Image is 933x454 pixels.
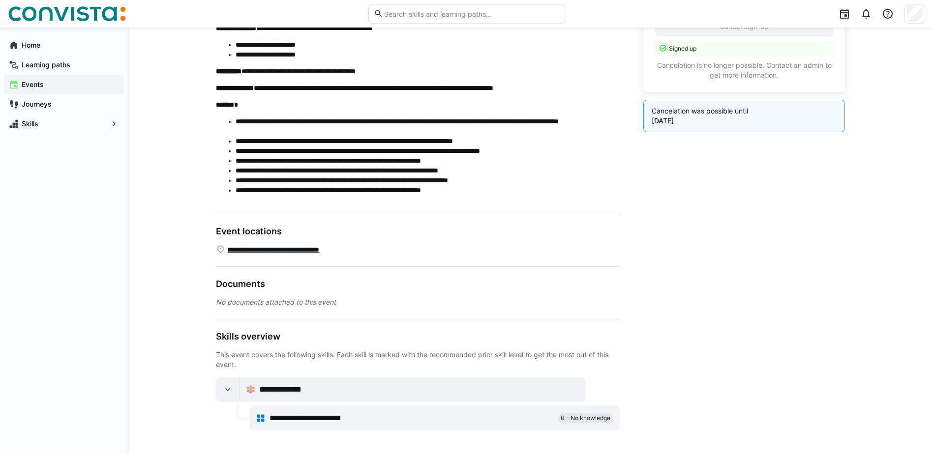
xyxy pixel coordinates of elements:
[383,9,559,18] input: Search skills and learning paths…
[655,60,834,80] p: Cancelation is no longer possible. Contact an admin to get more information.
[669,44,828,53] p: Signed up
[216,279,620,289] h3: Documents
[216,297,620,307] div: No documents attached to this event
[652,106,837,116] p: Cancelation was possible until
[216,331,620,342] h3: Skills overview
[561,414,610,422] span: 0 - No knowledge
[216,350,620,369] div: This event covers the following skills. Each skill is marked with the recommended prior skill lev...
[652,116,837,126] p: [DATE]
[216,226,620,237] h3: Event locations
